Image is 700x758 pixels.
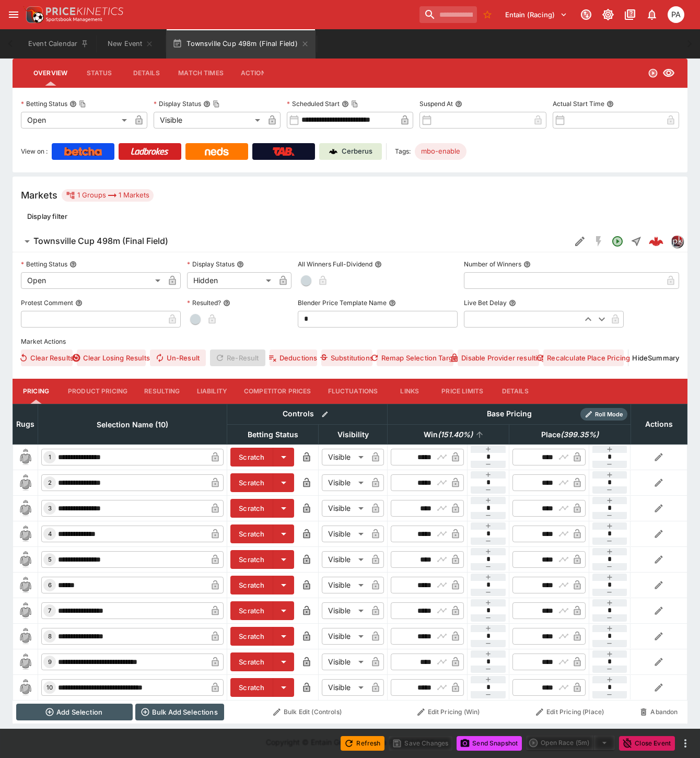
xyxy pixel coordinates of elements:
[4,5,23,24] button: open drawer
[13,231,570,252] button: Townsville Cup 498m (Final Field)
[679,737,692,750] button: more
[17,628,34,645] img: blank-silk.png
[322,602,367,619] div: Visible
[17,602,34,619] img: blank-silk.png
[530,428,610,441] span: Place(399.35%)
[46,607,53,614] span: 7
[386,379,433,404] button: Links
[320,379,387,404] button: Fluctuations
[580,408,627,421] div: Show/hide Price Roll mode configuration.
[631,404,687,444] th: Actions
[33,236,168,247] h6: Townsville Cup 498m (Final Field)
[298,298,387,307] p: Blender Price Template Name
[377,349,453,366] button: Remap Selection Target
[509,299,516,307] button: Live Bet Delay
[21,260,67,269] p: Betting Status
[17,500,34,517] img: blank-silk.png
[17,474,34,491] img: blank-silk.png
[205,147,228,156] img: Neds
[479,6,496,23] button: No Bookmarks
[577,5,596,24] button: Connected to PK
[13,404,38,444] th: Rugs
[543,349,624,366] button: Recalculate Place Pricing
[668,6,684,23] div: Peter Addley
[561,428,599,441] em: ( 399.35 %)
[643,5,661,24] button: Notifications
[76,61,123,86] button: Status
[492,379,539,404] button: Details
[17,526,34,542] img: blank-silk.png
[17,654,34,670] img: blank-silk.png
[438,428,473,441] em: ( 151.40 %)
[77,349,146,366] button: Clear Losing Results
[46,530,54,538] span: 4
[21,208,74,225] button: Display filter
[85,418,180,431] span: Selection Name (10)
[150,349,206,366] button: Un-Result
[230,576,273,594] button: Scratch
[483,407,536,421] div: Base Pricing
[187,298,221,307] p: Resulted?
[75,299,83,307] button: Protest Comment
[395,143,411,160] label: Tags:
[606,100,614,108] button: Actual Start Time
[646,231,667,252] a: 26f524a7-c39f-444d-9364-639012df7f27
[230,627,273,646] button: Scratch
[634,704,684,720] button: Abandon
[187,260,235,269] p: Display Status
[457,736,522,751] button: Send Snapshot
[230,550,273,569] button: Scratch
[342,100,349,108] button: Scheduled StartCopy To Clipboard
[523,261,531,268] button: Number of Winners
[79,100,86,108] button: Copy To Clipboard
[230,704,384,720] button: Bulk Edit (Controls)
[570,232,589,251] button: Edit Detail
[415,143,466,160] div: Betting Target: cerberus
[189,379,236,404] button: Liability
[22,29,95,59] button: Event Calendar
[25,61,76,86] button: Overview
[16,704,133,720] button: Add Selection
[21,334,679,349] label: Market Actions
[389,299,396,307] button: Blender Price Template Name
[649,234,663,249] img: logo-cerberus--red.svg
[17,551,34,568] img: blank-silk.png
[322,500,367,517] div: Visible
[46,505,54,512] span: 3
[46,581,54,589] span: 6
[322,654,367,670] div: Visible
[526,736,615,750] div: split button
[230,499,273,518] button: Scratch
[649,234,663,249] div: 26f524a7-c39f-444d-9364-639012df7f27
[227,404,388,424] th: Controls
[412,428,484,441] span: Win(151.40%)
[13,379,60,404] button: Pricing
[64,147,102,156] img: Betcha
[648,68,658,78] svg: Open
[17,679,34,696] img: blank-silk.png
[599,5,617,24] button: Toggle light/dark mode
[166,29,315,59] button: Townsville Cup 498m (Final Field)
[69,100,77,108] button: Betting StatusCopy To Clipboard
[236,428,310,441] span: Betting Status
[230,524,273,543] button: Scratch
[154,112,263,129] div: Visible
[322,449,367,465] div: Visible
[17,577,34,593] img: blank-silk.png
[322,551,367,568] div: Visible
[236,379,320,404] button: Competitor Prices
[351,100,358,108] button: Copy To Clipboard
[608,232,627,251] button: Open
[230,652,273,671] button: Scratch
[21,112,131,129] div: Open
[322,577,367,593] div: Visible
[44,684,55,691] span: 10
[21,272,164,289] div: Open
[341,736,384,751] button: Refresh
[627,232,646,251] button: Straight
[46,658,54,666] span: 9
[17,449,34,465] img: blank-silk.png
[664,3,687,26] button: Peter Addley
[455,100,462,108] button: Suspend At
[415,146,466,157] span: mbo-enable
